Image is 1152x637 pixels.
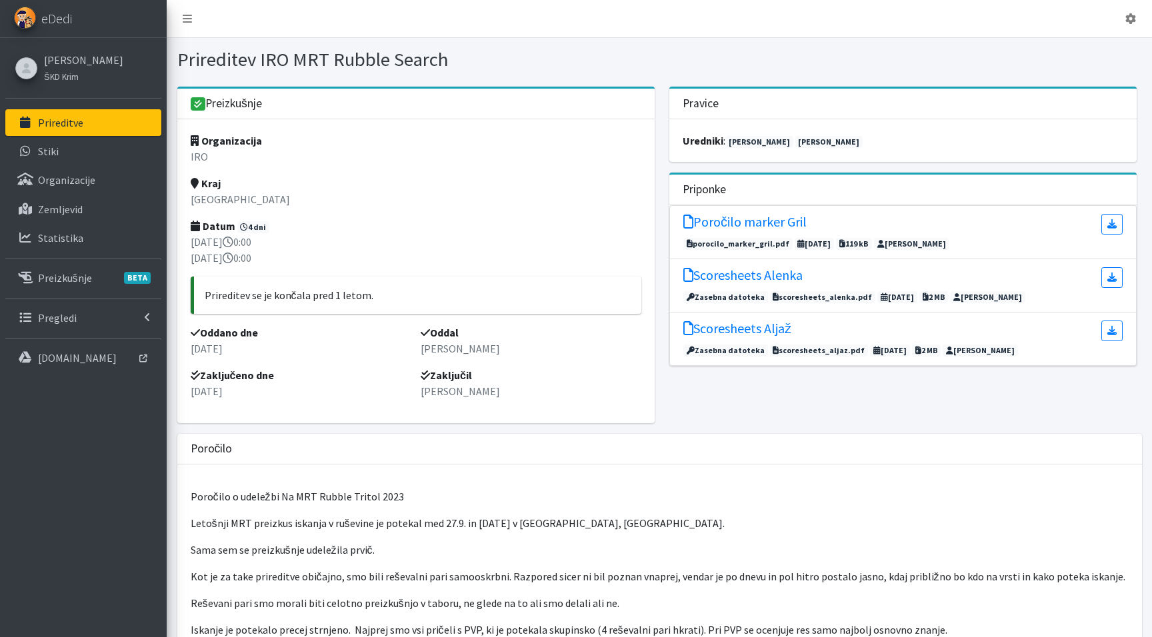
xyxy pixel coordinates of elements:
[421,326,459,339] strong: Oddal
[191,568,1129,584] p: Kot je za take prireditve običajno, smo bili reševalni pari samooskrbni. Razpored sicer ni bil po...
[44,68,123,84] a: ŠKD Krim
[683,183,726,197] h3: Priponke
[14,7,36,29] img: eDedi
[205,287,631,303] p: Prireditev se je končala pred 1 letom.
[191,542,1129,558] p: Sama sem se preizkušnje udeležila prvič.
[943,344,1018,356] span: [PERSON_NAME]
[124,272,151,284] span: BETA
[191,515,1129,531] p: Letošnji MRT preizkus iskanja v ruševine je potekal med 27.9. in [DATE] v [GEOGRAPHIC_DATA], [GEO...
[5,265,161,291] a: PreizkušnjeBETA
[191,326,258,339] strong: Oddano dne
[191,442,233,456] h3: Poročilo
[191,191,641,207] p: [GEOGRAPHIC_DATA]
[683,320,791,341] a: Scoresheets Aljaž
[38,173,95,187] p: Organizacije
[421,340,641,356] p: [PERSON_NAME]
[877,291,917,303] span: [DATE]
[5,109,161,136] a: Prireditve
[191,134,262,147] strong: Organizacija
[38,351,117,364] p: [DOMAIN_NAME]
[38,271,92,285] p: Preizkušnje
[870,344,910,356] span: [DATE]
[683,291,768,303] span: Zasebna datoteka
[874,238,949,250] span: [PERSON_NAME]
[5,305,161,331] a: Pregledi
[770,291,876,303] span: scoresheets_alenka.pdf
[669,119,1137,162] div: :
[191,595,1129,611] p: Reševani pari smo morali biti celotno preizkušnjo v taboru, ne glede na to ali smo delali ali ne.
[919,291,949,303] span: 2 MB
[191,488,1129,504] p: Poročilo o udeležbi Na MRT Rubble Tritol 2023
[191,368,275,382] strong: Zaključeno dne
[683,214,807,230] h5: Poročilo marker Gril
[38,116,83,129] p: Prireditve
[237,221,270,233] span: 4 dni
[795,238,835,250] span: [DATE]
[725,136,793,148] a: [PERSON_NAME]
[770,344,869,356] span: scoresheets_aljaz.pdf
[683,97,719,111] h3: Pravice
[683,238,793,250] span: porocilo_marker_gril.pdf
[912,344,941,356] span: 2 MB
[421,383,641,399] p: [PERSON_NAME]
[41,9,72,29] span: eDedi
[683,134,723,147] strong: uredniki
[44,52,123,68] a: [PERSON_NAME]
[38,145,59,158] p: Stiki
[191,177,221,190] strong: Kraj
[177,48,655,71] h1: Prireditev IRO MRT Rubble Search
[191,97,262,111] h3: Preizkušnje
[38,203,83,216] p: Zemljevid
[5,167,161,193] a: Organizacije
[795,136,863,148] a: [PERSON_NAME]
[5,344,161,371] a: [DOMAIN_NAME]
[836,238,872,250] span: 119 kB
[191,234,641,266] p: [DATE] 0:00 [DATE] 0:00
[683,267,803,283] h5: Scoresheets Alenka
[683,320,791,336] h5: Scoresheets Aljaž
[38,231,83,245] p: Statistika
[683,344,768,356] span: Zasebna datoteka
[44,71,79,82] small: ŠKD Krim
[683,267,803,288] a: Scoresheets Alenka
[5,196,161,223] a: Zemljevid
[38,311,77,324] p: Pregledi
[5,225,161,251] a: Statistika
[191,383,411,399] p: [DATE]
[191,340,411,356] p: [DATE]
[5,138,161,165] a: Stiki
[191,219,235,233] strong: Datum
[683,214,807,235] a: Poročilo marker Gril
[950,291,1025,303] span: [PERSON_NAME]
[421,368,472,382] strong: Zaključil
[191,149,641,165] p: IRO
